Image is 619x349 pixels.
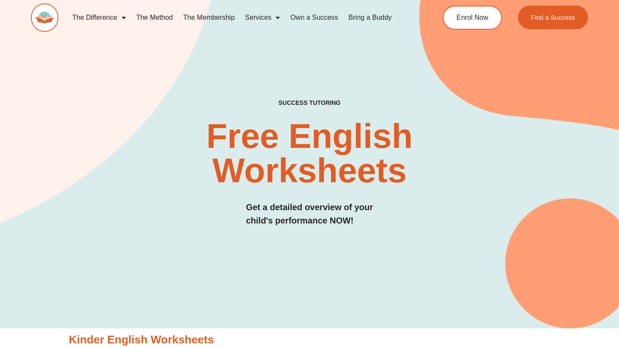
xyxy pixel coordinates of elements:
[67,8,411,28] nav: Menu
[531,14,575,21] span: Find a Success
[240,8,285,28] a: Services
[285,8,343,28] a: Own a Success
[178,8,240,28] a: The Membership
[343,8,397,28] a: Bring a Buddy
[131,8,178,28] a: The Method
[518,6,588,29] a: Find a Success
[443,6,502,30] a: Enrol Now
[67,8,131,28] a: The Difference
[69,333,550,347] h3: Kinder English Worksheets
[227,99,392,107] h4: SUCCESS TUTORING​
[457,14,488,21] span: Enrol Now
[126,119,493,188] h2: Free English Worksheets​
[246,201,373,227] h3: Get a detailed overview of your child's performance NOW!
